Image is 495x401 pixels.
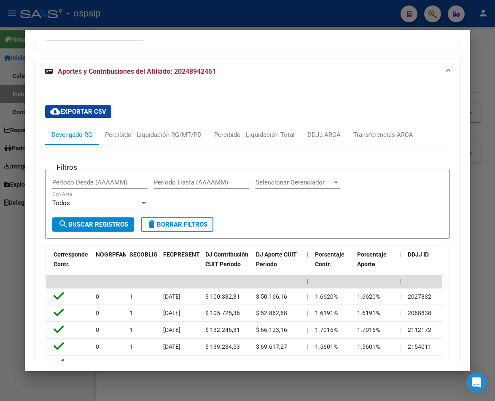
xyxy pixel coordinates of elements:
[129,360,133,367] span: 1
[315,293,338,300] span: 1.6620%
[256,179,332,186] span: Seleccionar Gerenciador
[307,251,308,258] span: |
[307,130,341,139] div: DDJJ ARCA
[96,251,128,258] span: NOGRPFAM
[357,343,380,350] span: 1.5601%
[50,246,92,283] datatable-header-cell: Corresponde Contr.
[408,292,431,302] div: 2027832
[58,221,128,228] span: Buscar Registros
[315,251,344,267] span: Porcentaje Contr.
[92,246,126,283] datatable-header-cell: NOGRPFAM
[307,293,308,300] span: |
[205,360,240,367] span: $ 134.350,44
[129,293,133,300] span: 1
[96,326,99,333] span: 0
[408,359,431,369] div: 2207089
[202,246,253,283] datatable-header-cell: DJ Contribución CUIT Periodo
[163,310,180,316] span: [DATE]
[357,326,380,333] span: 1.7016%
[256,293,287,300] span: $ 50.166,16
[147,221,207,228] span: Borrar Filtros
[256,343,287,350] span: $ 69.617,27
[256,326,287,333] span: $ 66.123,16
[54,251,88,267] span: Corresponde Contr.
[307,310,308,316] span: |
[50,108,106,115] span: Exportar CSV
[58,219,68,229] mat-icon: search
[96,343,99,350] span: 0
[357,310,380,316] span: 1.6191%
[96,360,99,367] span: 0
[408,251,429,258] span: DDJJ ID
[256,360,287,367] span: $ 67.175,22
[396,246,404,283] datatable-header-cell: |
[52,163,81,172] h3: Filtros
[408,308,431,318] div: 2068838
[256,310,287,316] span: $ 52.862,68
[357,251,387,267] span: Porcentaje Aporte
[35,58,460,85] mat-expansion-panel-header: Aportes y Contribuciones del Afiliado: 20248942461
[58,67,216,75] span: Aportes y Contribuciones del Afiliado: 20248942461
[307,360,308,367] span: |
[141,217,213,232] button: Borrar Filtros
[163,293,180,300] span: [DATE]
[52,217,134,232] button: Buscar Registros
[163,360,180,367] span: [DATE]
[399,278,401,285] span: |
[315,360,338,367] span: 1.1937%
[399,251,401,258] span: |
[52,199,70,207] span: Todos
[50,106,60,116] mat-icon: cloud_download
[399,293,401,300] span: |
[357,293,380,300] span: 1.6620%
[404,246,442,283] datatable-header-cell: DDJJ ID
[315,343,338,350] span: 1.5601%
[205,310,240,316] span: $ 105.725,36
[307,343,308,350] span: |
[353,130,413,139] div: Transferencias ARCA
[399,326,401,333] span: |
[147,219,157,229] mat-icon: delete
[129,343,133,350] span: 1
[315,310,338,316] span: 1.6191%
[253,246,303,283] datatable-header-cell: DJ Aporte CUIT Periodo
[45,105,111,118] button: Exportar CSV
[129,310,133,316] span: 1
[105,130,202,139] div: Percibido - Liquidación RG/MT/PD
[129,251,158,258] span: SECOBLIG
[307,278,308,285] span: |
[163,343,180,350] span: [DATE]
[205,293,240,300] span: $ 100.332,31
[205,326,240,333] span: $ 132.246,31
[307,326,308,333] span: |
[214,130,295,139] div: Percibido - Liquidación Total
[399,310,401,316] span: |
[466,372,487,393] div: Open Intercom Messenger
[163,326,180,333] span: [DATE]
[96,310,99,316] span: 0
[51,130,92,139] div: Devengado RG
[96,293,99,300] span: 0
[354,246,396,283] datatable-header-cell: Porcentaje Aporte
[312,246,354,283] datatable-header-cell: Porcentaje Contr.
[315,326,338,333] span: 1.7016%
[256,251,297,267] span: DJ Aporte CUIT Periodo
[160,246,202,283] datatable-header-cell: FECPRESENT
[205,251,248,267] span: DJ Contribución CUIT Periodo
[126,246,160,283] datatable-header-cell: SECOBLIG
[399,343,401,350] span: |
[129,326,133,333] span: 1
[399,360,401,367] span: |
[357,360,380,367] span: 1.1937%
[408,342,431,352] div: 2154011
[408,325,431,335] div: 2112172
[163,251,200,258] span: FECPRESENT
[303,246,312,283] datatable-header-cell: |
[205,343,240,350] span: $ 139.234,53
